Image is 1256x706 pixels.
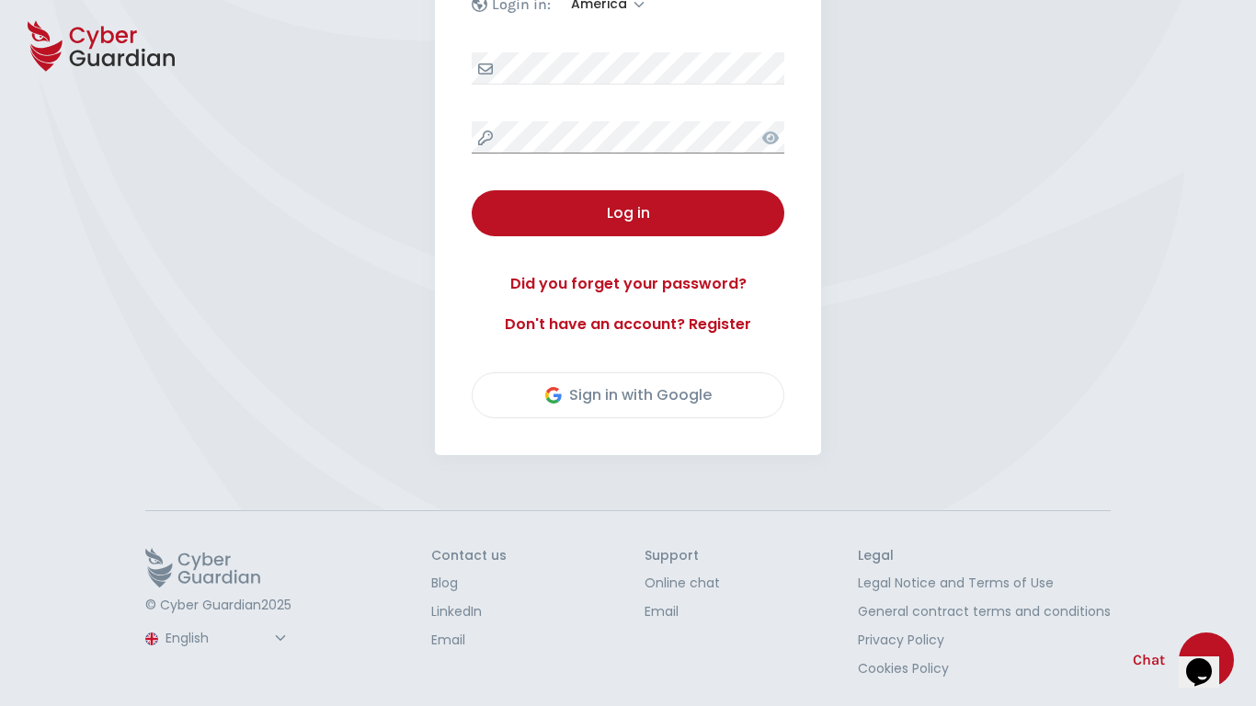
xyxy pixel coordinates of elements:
[1133,649,1165,671] span: Chat
[472,372,784,418] button: Sign in with Google
[858,659,1111,678] a: Cookies Policy
[1179,632,1238,688] iframe: chat widget
[472,273,784,295] a: Did you forget your password?
[431,602,507,621] a: LinkedIn
[145,598,293,614] p: © Cyber Guardian 2025
[431,631,507,650] a: Email
[858,631,1111,650] a: Privacy Policy
[858,574,1111,593] a: Legal Notice and Terms of Use
[645,548,720,564] h3: Support
[545,384,712,406] div: Sign in with Google
[431,574,507,593] a: Blog
[472,190,784,236] button: Log in
[858,602,1111,621] a: General contract terms and conditions
[472,313,784,336] a: Don't have an account? Register
[645,602,720,621] a: Email
[485,202,771,224] div: Log in
[431,548,507,564] h3: Contact us
[645,574,720,593] a: Online chat
[145,632,158,645] img: region-logo
[858,548,1111,564] h3: Legal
